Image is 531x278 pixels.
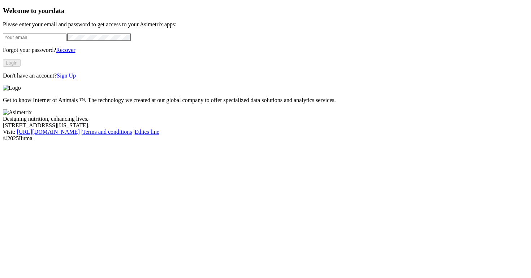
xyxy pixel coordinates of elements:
h3: Welcome to your [3,7,528,15]
a: Ethics line [135,129,159,135]
input: Your email [3,34,67,41]
img: Asimetrix [3,109,32,116]
img: Logo [3,85,21,91]
a: [URL][DOMAIN_NAME] [17,129,80,135]
div: © 2025 Iluma [3,135,528,142]
a: Recover [56,47,75,53]
p: Forgot your password? [3,47,528,53]
p: Get to know Internet of Animals ™. The technology we created at our global company to offer speci... [3,97,528,103]
a: Sign Up [57,72,76,79]
div: Visit : | | [3,129,528,135]
button: Login [3,59,21,67]
a: Terms and conditions [82,129,132,135]
div: Designing nutrition, enhancing lives. [3,116,528,122]
div: [STREET_ADDRESS][US_STATE]. [3,122,528,129]
span: data [52,7,64,14]
p: Don't have an account? [3,72,528,79]
p: Please enter your email and password to get access to your Asimetrix apps: [3,21,528,28]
